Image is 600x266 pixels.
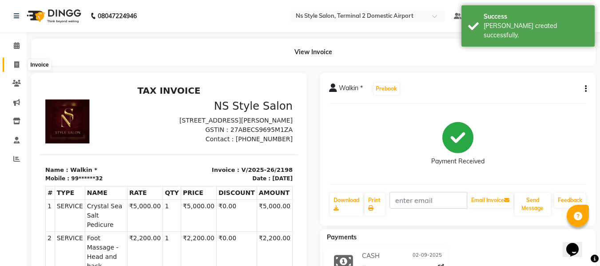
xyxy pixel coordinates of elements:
[87,104,123,118] th: RATE
[15,118,45,150] td: SERVICE
[135,84,253,93] p: Invoice : V/2025-26/2198
[484,12,588,21] div: Success
[15,104,45,118] th: TYPE
[177,150,217,219] td: ₹0.00
[221,232,258,242] div: ₹7,200.00
[232,93,253,101] div: [DATE]
[123,118,141,150] td: 1
[5,93,29,101] div: Mobile :
[177,104,217,118] th: DISCOUNT
[135,18,253,31] h3: NS Style Salon
[327,233,357,241] span: Payments
[47,152,85,217] span: Foot Massage - Head and back shoulder massage (30 min)
[365,193,385,216] a: Print
[413,251,442,261] span: 02-09-2025
[563,230,591,257] iframe: chat widget
[6,104,15,118] th: #
[217,104,252,118] th: AMOUNT
[141,150,176,219] td: ₹2,200.00
[184,251,221,260] div: ( )
[184,242,221,251] div: ( )
[31,39,596,66] div: View Invoice
[135,34,253,44] p: [STREET_ADDRESS][PERSON_NAME]
[221,242,258,251] div: ₹648.00
[221,223,258,232] div: ₹7,200.00
[217,118,252,150] td: ₹5,000.00
[330,193,363,216] a: Download
[5,4,253,14] h2: TAX INVOICE
[177,118,217,150] td: ₹0.00
[87,150,123,219] td: ₹2,200.00
[141,118,176,150] td: ₹5,000.00
[184,223,221,232] div: SUBTOTAL
[389,192,467,209] input: enter email
[6,118,15,150] td: 1
[123,104,141,118] th: QTY
[141,104,176,118] th: PRICE
[28,60,51,70] div: Invoice
[190,252,207,259] span: CGST
[212,93,230,101] div: Date :
[484,21,588,40] div: Bill created successfully.
[431,157,485,166] div: Payment Received
[6,150,15,219] td: 2
[209,252,218,259] span: 9%
[339,83,363,96] span: Walkin *
[23,4,83,28] img: logo
[135,44,253,53] p: GSTIN : 27ABECS9695M1ZA
[87,118,123,150] td: ₹5,000.00
[468,193,513,208] button: Email Invoice
[221,251,258,260] div: ₹648.00
[123,150,141,219] td: 1
[5,84,124,93] p: Name : Walkin *
[362,251,380,261] span: CASH
[45,104,87,118] th: NAME
[217,150,252,219] td: ₹2,200.00
[209,243,218,250] span: 9%
[374,83,399,95] button: Prebook
[184,232,221,242] div: NET
[98,4,137,28] b: 08047224946
[554,193,586,208] a: Feedback
[47,120,85,148] span: Crystal Sea Salt Pedicure
[135,53,253,62] p: Contact : [PHONE_NUMBER]
[190,242,206,250] span: SGST
[515,193,551,216] button: Send Message
[15,150,45,219] td: SERVICE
